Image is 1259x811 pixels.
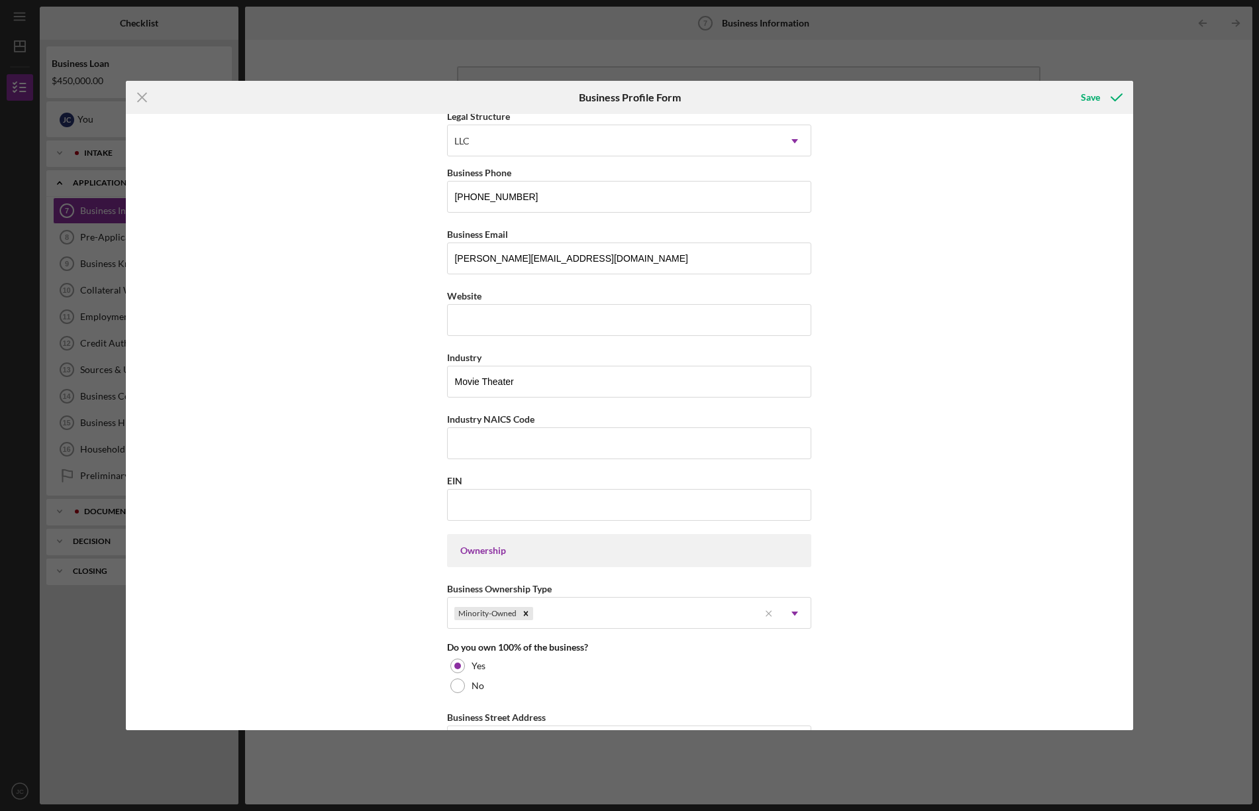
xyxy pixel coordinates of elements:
[454,136,470,146] div: LLC
[447,642,811,653] div: Do you own 100% of the business?
[447,290,481,301] label: Website
[579,91,681,103] h6: Business Profile Form
[447,413,534,425] label: Industry NAICS Code
[447,712,546,723] label: Business Street Address
[454,607,519,620] div: Minority-Owned
[519,607,533,620] div: Remove Minority-Owned
[460,545,798,556] div: Ownership
[447,475,462,486] label: EIN
[472,680,484,691] label: No
[472,661,485,671] label: Yes
[1081,84,1100,111] div: Save
[1068,84,1133,111] button: Save
[447,229,508,240] label: Business Email
[447,167,511,178] label: Business Phone
[447,352,481,363] label: Industry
